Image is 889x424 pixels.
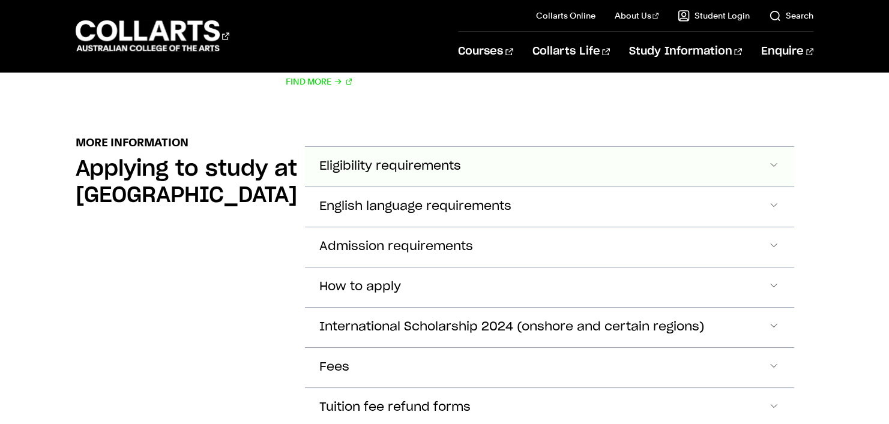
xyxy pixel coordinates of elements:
button: English language requirements [305,187,794,227]
button: How to apply [305,267,794,307]
a: Enquire [761,32,813,71]
button: Fees [305,348,794,387]
span: English language requirements [319,200,511,213]
span: How to apply [319,280,401,294]
span: Tuition fee refund forms [319,401,471,414]
span: Eligibility requirements [319,160,461,173]
a: Find More [286,73,352,90]
div: Go to homepage [76,19,229,53]
span: Fees [319,360,349,374]
h2: Applying to study at [GEOGRAPHIC_DATA] [76,156,297,209]
button: Admission requirements [305,227,794,267]
a: Search [769,10,813,22]
a: Collarts Life [532,32,610,71]
button: Eligibility requirements [305,147,794,187]
a: About Us [615,10,659,22]
button: International Scholarship 2024 (onshore and certain regions) [305,308,794,347]
span: Admission requirements [319,240,473,254]
a: Study Information [629,32,742,71]
span: International Scholarship 2024 (onshore and certain regions) [319,320,704,334]
a: Collarts Online [536,10,595,22]
a: Courses [458,32,513,71]
p: More Information [76,134,188,151]
a: Student Login [678,10,750,22]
